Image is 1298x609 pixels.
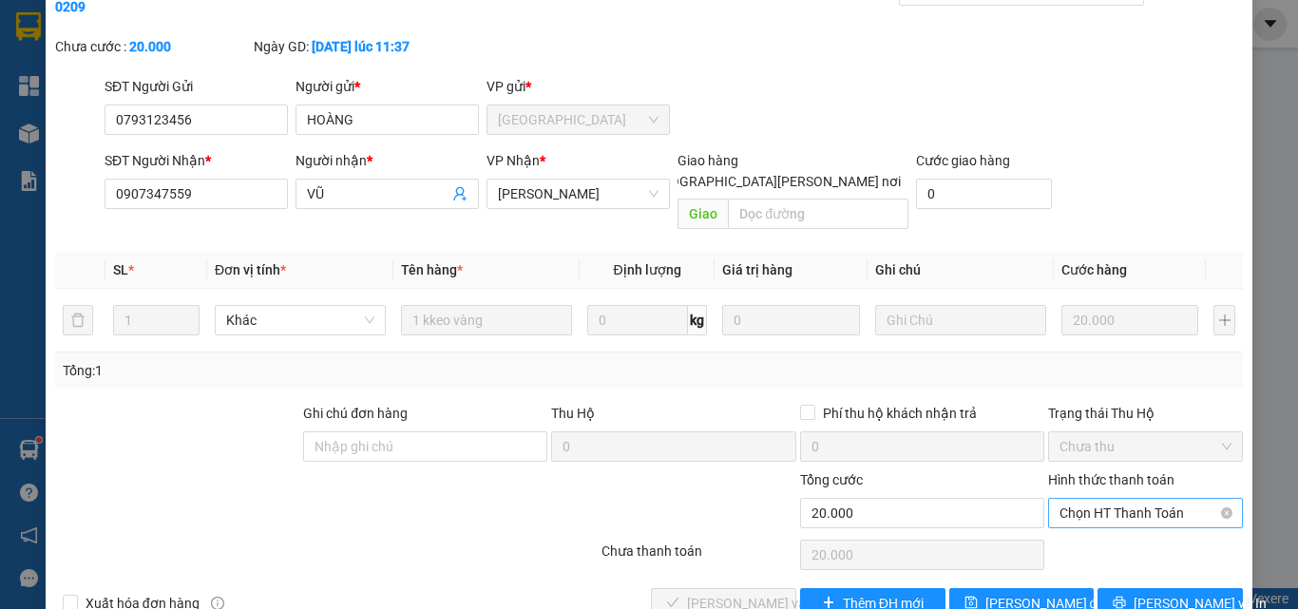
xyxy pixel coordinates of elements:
[296,150,479,171] div: Người nhận
[401,305,572,335] input: VD: Bàn, Ghế
[63,360,503,381] div: Tổng: 1
[401,262,463,277] span: Tên hàng
[800,472,863,487] span: Tổng cước
[688,305,707,335] span: kg
[600,541,798,574] div: Chưa thanh toán
[498,180,659,208] span: Cao Tốc
[1059,432,1231,461] span: Chưa thu
[63,305,93,335] button: delete
[815,403,984,424] span: Phí thu hộ khách nhận trả
[678,199,728,229] span: Giao
[551,406,595,421] span: Thu Hộ
[1061,262,1127,277] span: Cước hàng
[1213,305,1235,335] button: plus
[105,76,288,97] div: SĐT Người Gửi
[487,76,670,97] div: VP gửi
[875,305,1046,335] input: Ghi Chú
[254,36,449,57] div: Ngày GD:
[1061,305,1198,335] input: 0
[129,39,171,54] b: 20.000
[113,262,128,277] span: SL
[722,305,859,335] input: 0
[1221,507,1232,519] span: close-circle
[722,262,792,277] span: Giá trị hàng
[1048,472,1174,487] label: Hình thức thanh toán
[312,39,410,54] b: [DATE] lúc 11:37
[1059,499,1231,527] span: Chọn HT Thanh Toán
[728,199,908,229] input: Dọc đường
[215,262,286,277] span: Đơn vị tính
[296,76,479,97] div: Người gửi
[498,105,659,134] span: Sài Gòn
[868,252,1054,289] th: Ghi chú
[303,431,547,462] input: Ghi chú đơn hàng
[452,186,468,201] span: user-add
[1048,403,1243,424] div: Trạng thái Thu Hộ
[105,150,288,171] div: SĐT Người Nhận
[916,153,1010,168] label: Cước giao hàng
[487,153,540,168] span: VP Nhận
[641,171,908,192] span: [GEOGRAPHIC_DATA][PERSON_NAME] nơi
[613,262,680,277] span: Định lượng
[226,306,374,334] span: Khác
[303,406,408,421] label: Ghi chú đơn hàng
[678,153,738,168] span: Giao hàng
[55,36,250,57] div: Chưa cước :
[916,179,1052,209] input: Cước giao hàng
